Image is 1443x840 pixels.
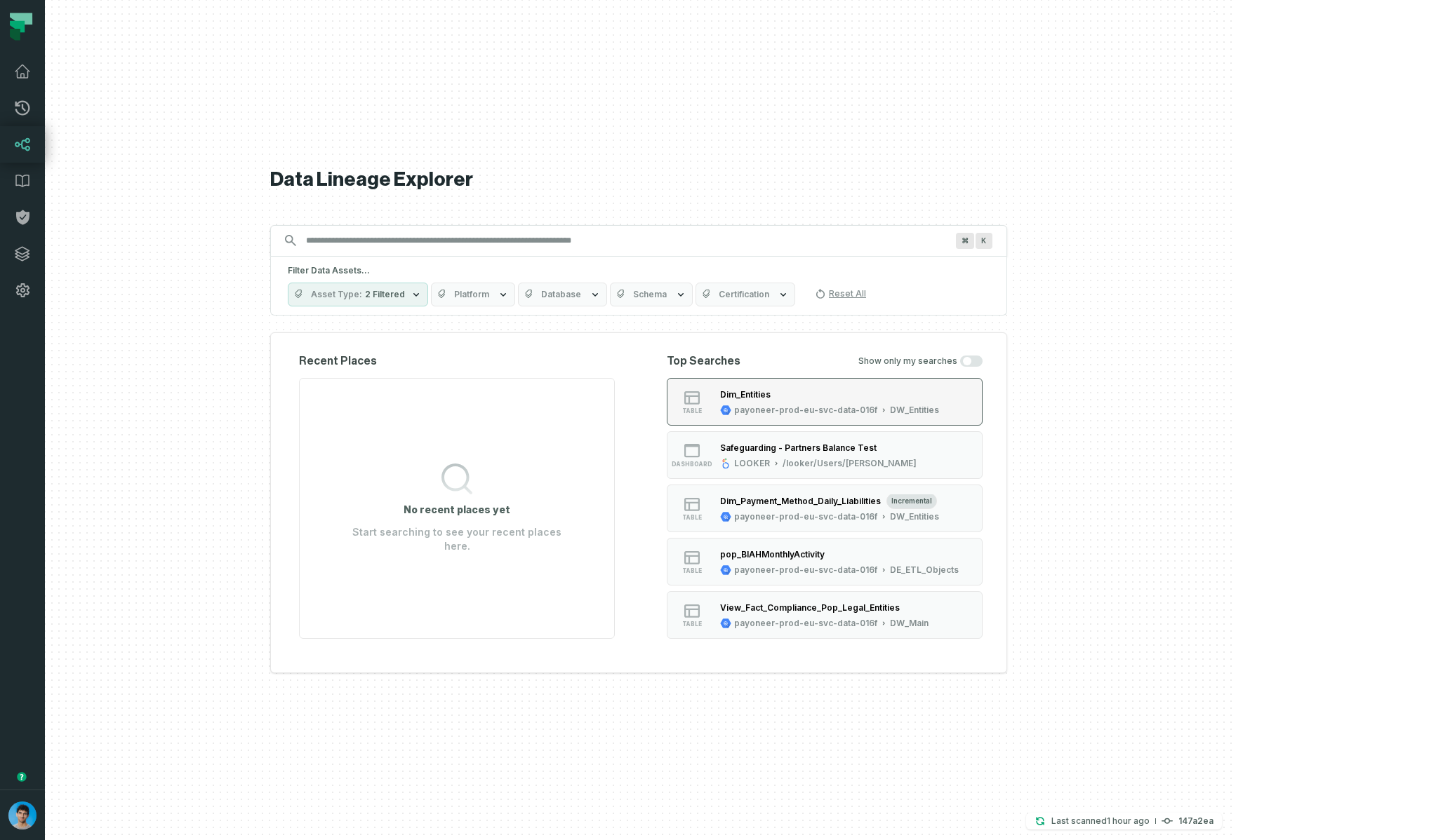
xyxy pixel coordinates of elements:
[1178,817,1213,825] h4: 147a2ea
[15,771,28,783] div: Tooltip anchor
[956,233,974,249] span: Press ⌘ + K to focus the search bar
[1026,813,1222,829] button: Last scanned[DATE] 9:55:35 AM147a2ea
[1107,815,1150,826] relative-time: Aug 31, 2025, 9:55 AM GMT+3
[976,233,992,249] span: Press ⌘ + K to focus the search bar
[8,801,36,829] img: avatar of Omri Ildis
[270,168,1007,192] h1: Data Lineage Explorer
[1051,814,1150,828] p: Last scanned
